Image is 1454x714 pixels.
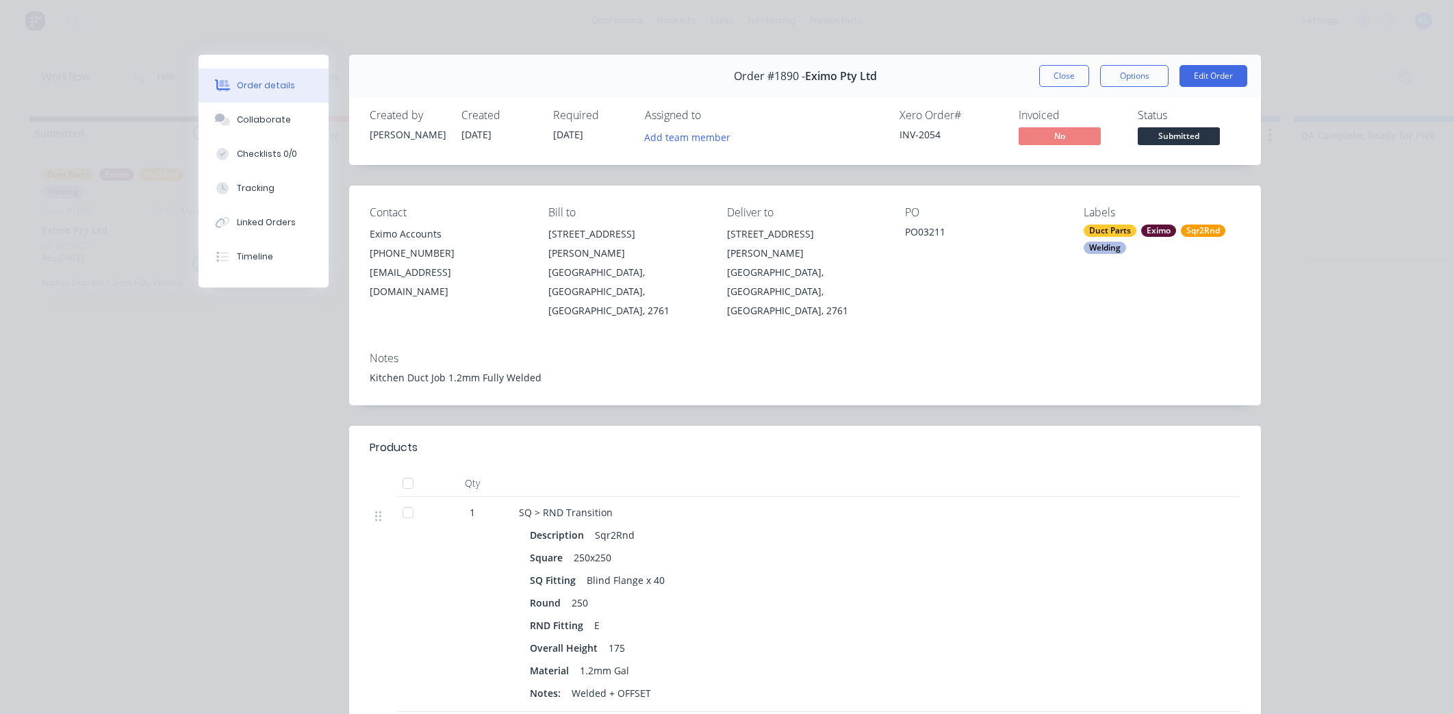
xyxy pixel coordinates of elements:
div: Required [553,109,628,122]
span: Submitted [1138,127,1220,144]
div: Welded + OFFSET [566,683,656,703]
button: Checklists 0/0 [199,137,329,171]
div: Eximo Accounts [370,225,526,244]
span: 1 [470,505,475,520]
button: Edit Order [1179,65,1247,87]
div: Round [530,593,566,613]
div: PO03211 [905,225,1062,244]
div: Kitchen Duct Job 1.2mm Fully Welded [370,370,1240,385]
div: Xero Order # [900,109,1002,122]
button: Add team member [637,127,738,146]
div: 175 [603,638,630,658]
div: Products [370,439,418,456]
div: Qty [431,470,513,497]
div: Eximo Accounts[PHONE_NUMBER][EMAIL_ADDRESS][DOMAIN_NAME] [370,225,526,301]
div: Notes [370,352,1240,365]
button: Collaborate [199,103,329,137]
div: Bill to [548,206,705,219]
div: [STREET_ADDRESS][PERSON_NAME] [548,225,705,263]
div: [STREET_ADDRESS][PERSON_NAME] [727,225,884,263]
div: Labels [1084,206,1240,219]
div: [STREET_ADDRESS][PERSON_NAME][GEOGRAPHIC_DATA], [GEOGRAPHIC_DATA], [GEOGRAPHIC_DATA], 2761 [727,225,884,320]
button: Options [1100,65,1169,87]
div: E [589,615,605,635]
div: Notes: [530,683,566,703]
div: Sqr2Rnd [589,525,640,545]
span: No [1019,127,1101,144]
div: Created [461,109,537,122]
span: [DATE] [461,128,492,141]
div: 1.2mm Gal [574,661,635,680]
button: Linked Orders [199,205,329,240]
div: Order details [237,79,295,92]
div: Created by [370,109,445,122]
div: Checklists 0/0 [237,148,297,160]
div: SQ Fitting [530,570,581,590]
div: [STREET_ADDRESS][PERSON_NAME][GEOGRAPHIC_DATA], [GEOGRAPHIC_DATA], [GEOGRAPHIC_DATA], 2761 [548,225,705,320]
div: [GEOGRAPHIC_DATA], [GEOGRAPHIC_DATA], [GEOGRAPHIC_DATA], 2761 [548,263,705,320]
div: Contact [370,206,526,219]
button: Order details [199,68,329,103]
button: Timeline [199,240,329,274]
button: Submitted [1138,127,1220,148]
div: [GEOGRAPHIC_DATA], [GEOGRAPHIC_DATA], [GEOGRAPHIC_DATA], 2761 [727,263,884,320]
div: Tracking [237,182,275,194]
div: Timeline [237,251,273,263]
div: Square [530,548,568,568]
div: Duct Parts [1084,225,1136,237]
span: Order #1890 - [734,70,805,83]
span: SQ > RND Transition [519,506,613,519]
button: Tracking [199,171,329,205]
div: Overall Height [530,638,603,658]
div: Eximo [1141,225,1176,237]
div: Assigned to [645,109,782,122]
div: Material [530,661,574,680]
div: Collaborate [237,114,291,126]
div: 250 [566,593,594,613]
div: Invoiced [1019,109,1121,122]
div: [EMAIL_ADDRESS][DOMAIN_NAME] [370,263,526,301]
button: Close [1039,65,1089,87]
div: [PERSON_NAME] [370,127,445,142]
div: Deliver to [727,206,884,219]
div: RND Fitting [530,615,589,635]
div: [PHONE_NUMBER] [370,244,526,263]
div: INV-2054 [900,127,1002,142]
div: Status [1138,109,1240,122]
span: [DATE] [553,128,583,141]
div: 250x250 [568,548,617,568]
span: Eximo Pty Ltd [805,70,877,83]
button: Add team member [645,127,738,146]
div: Welding [1084,242,1126,254]
div: PO [905,206,1062,219]
div: Description [530,525,589,545]
div: Sqr2Rnd [1181,225,1225,237]
div: Blind Flange x 40 [581,570,670,590]
div: Linked Orders [237,216,296,229]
